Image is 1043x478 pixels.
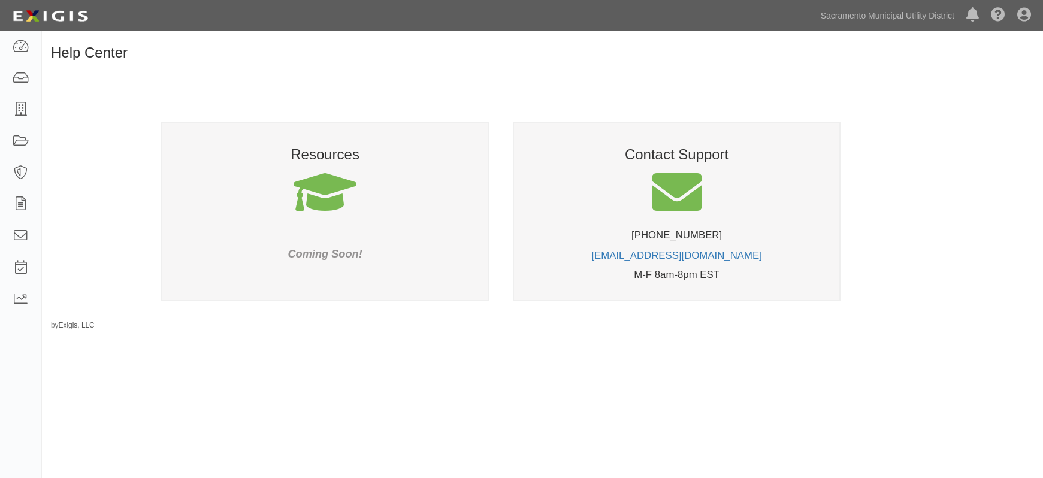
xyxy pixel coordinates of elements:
[538,147,815,162] h3: Contact Support
[9,5,92,27] img: logo-5460c22ac91f19d4615b14bd174203de0afe785f0fc80cf4dbbc73dc1793850b.png
[538,228,815,243] p: [PHONE_NUMBER]
[59,321,95,329] a: Exigis, LLC
[51,45,1034,60] h1: Help Center
[991,8,1005,23] i: Help Center - Complianz
[538,268,815,282] p: M-F 8am-8pm EST
[815,4,960,28] a: Sacramento Municipal Utility District
[51,320,95,331] small: by
[186,147,464,162] h3: Resources
[288,248,362,260] i: Coming Soon!
[591,250,761,261] a: [EMAIL_ADDRESS][DOMAIN_NAME]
